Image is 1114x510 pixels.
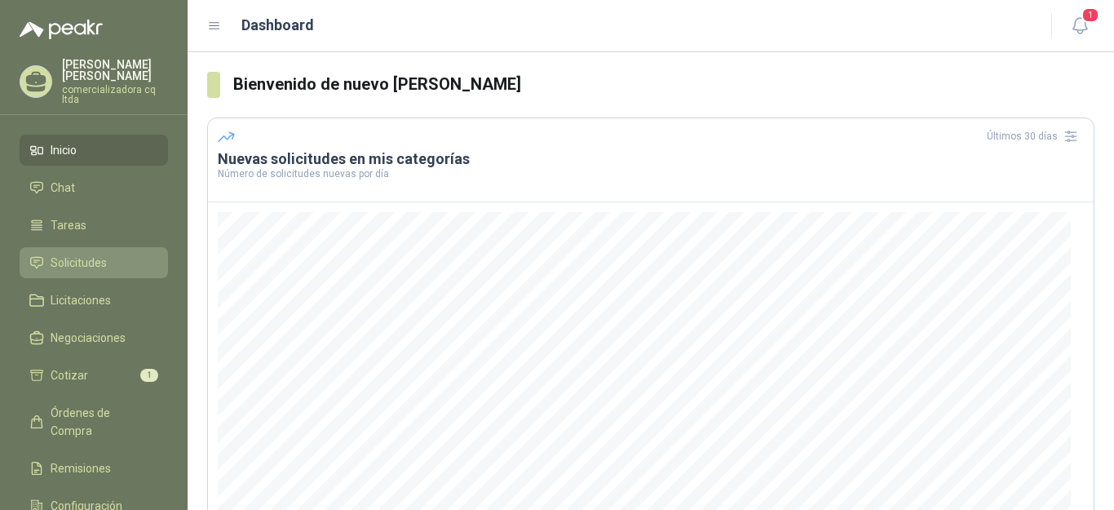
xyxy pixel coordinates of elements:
[233,72,1094,97] h3: Bienvenido de nuevo [PERSON_NAME]
[20,285,168,316] a: Licitaciones
[20,210,168,241] a: Tareas
[51,291,111,309] span: Licitaciones
[20,322,168,353] a: Negociaciones
[62,59,168,82] p: [PERSON_NAME] [PERSON_NAME]
[51,216,86,234] span: Tareas
[62,85,168,104] p: comercializadora cq ltda
[51,329,126,347] span: Negociaciones
[1065,11,1094,41] button: 1
[241,14,314,37] h1: Dashboard
[1081,7,1099,23] span: 1
[51,254,107,272] span: Solicitudes
[20,397,168,446] a: Órdenes de Compra
[218,149,1084,169] h3: Nuevas solicitudes en mis categorías
[51,404,153,440] span: Órdenes de Compra
[51,366,88,384] span: Cotizar
[20,20,103,39] img: Logo peakr
[20,135,168,166] a: Inicio
[51,179,75,197] span: Chat
[51,141,77,159] span: Inicio
[20,360,168,391] a: Cotizar1
[218,169,1084,179] p: Número de solicitudes nuevas por día
[987,123,1084,149] div: Últimos 30 días
[51,459,111,477] span: Remisiones
[140,369,158,382] span: 1
[20,247,168,278] a: Solicitudes
[20,453,168,484] a: Remisiones
[20,172,168,203] a: Chat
